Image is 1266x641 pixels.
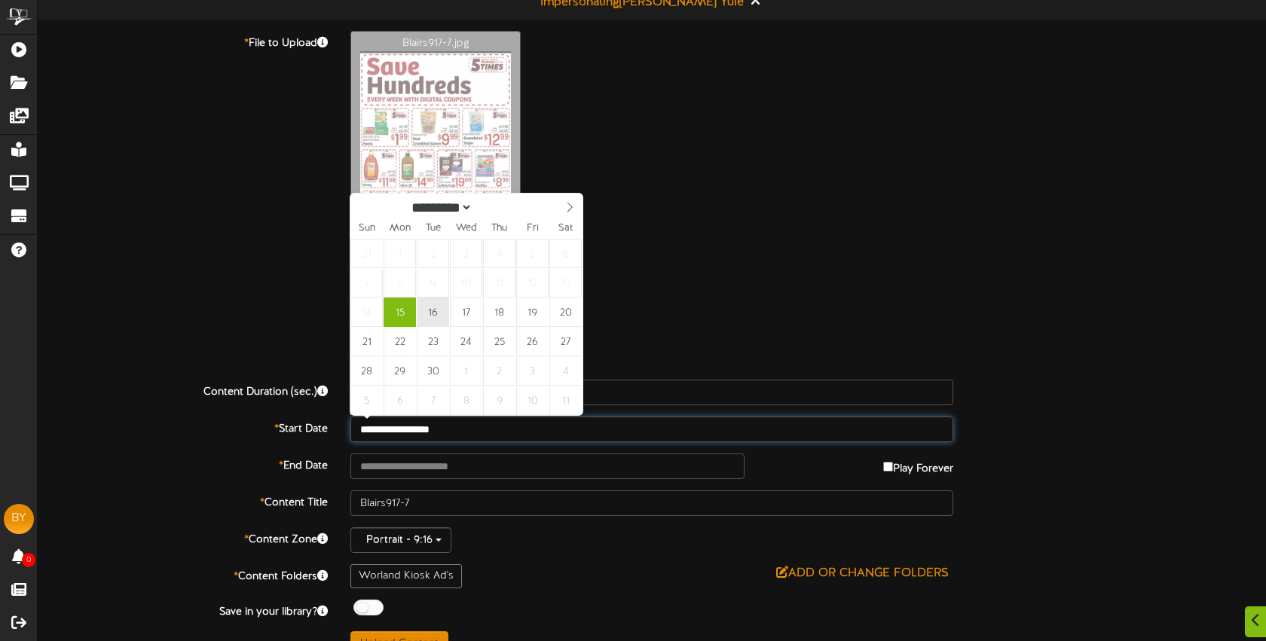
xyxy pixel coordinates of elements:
[483,298,515,327] span: September 18, 2025
[417,356,449,386] span: September 30, 2025
[450,356,482,386] span: October 1, 2025
[450,268,482,298] span: September 10, 2025
[384,386,416,415] span: October 6, 2025
[350,239,383,268] span: August 31, 2025
[549,224,583,234] span: Sat
[883,453,953,477] label: Play Forever
[417,298,449,327] span: September 16, 2025
[483,386,515,415] span: October 9, 2025
[26,600,339,620] label: Save in your library?
[26,380,339,400] label: Content Duration (sec.)
[549,239,582,268] span: September 6, 2025
[516,298,549,327] span: September 19, 2025
[450,386,482,415] span: October 8, 2025
[417,327,449,356] span: September 23, 2025
[350,268,383,298] span: September 7, 2025
[483,268,515,298] span: September 11, 2025
[472,200,527,215] input: Year
[516,224,549,234] span: Fri
[772,564,953,583] button: Add or Change Folders
[516,327,549,356] span: September 26, 2025
[26,453,339,474] label: End Date
[22,553,35,567] span: 0
[549,356,582,386] span: October 4, 2025
[417,386,449,415] span: October 7, 2025
[350,298,383,327] span: September 14, 2025
[350,564,462,588] div: Worland Kiosk Ad's
[350,327,383,356] span: September 21, 2025
[450,224,483,234] span: Wed
[549,386,582,415] span: October 11, 2025
[417,268,449,298] span: September 9, 2025
[26,527,339,548] label: Content Zone
[516,268,549,298] span: September 12, 2025
[450,327,482,356] span: September 24, 2025
[384,224,417,234] span: Mon
[26,417,339,437] label: Start Date
[384,239,416,268] span: September 1, 2025
[417,224,450,234] span: Tue
[26,31,339,51] label: File to Upload
[384,268,416,298] span: September 8, 2025
[883,462,893,472] input: Play Forever
[350,386,383,415] span: October 5, 2025
[516,356,549,386] span: October 3, 2025
[483,239,515,268] span: September 4, 2025
[549,268,582,298] span: September 13, 2025
[350,356,383,386] span: September 28, 2025
[450,298,482,327] span: September 17, 2025
[4,504,34,534] div: BY
[384,298,416,327] span: September 15, 2025
[549,298,582,327] span: September 20, 2025
[350,527,451,553] button: Portrait - 9:16
[483,327,515,356] span: September 25, 2025
[549,327,582,356] span: September 27, 2025
[384,327,416,356] span: September 22, 2025
[350,490,953,516] input: Title of this Content
[384,356,416,386] span: September 29, 2025
[516,386,549,415] span: October 10, 2025
[450,239,482,268] span: September 3, 2025
[483,224,516,234] span: Thu
[483,356,515,386] span: October 2, 2025
[345,339,559,350] a: Download Export Settings Information
[26,490,339,511] label: Content Title
[26,564,339,585] label: Content Folders
[417,239,449,268] span: September 2, 2025
[516,239,549,268] span: September 5, 2025
[350,224,384,234] span: Sun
